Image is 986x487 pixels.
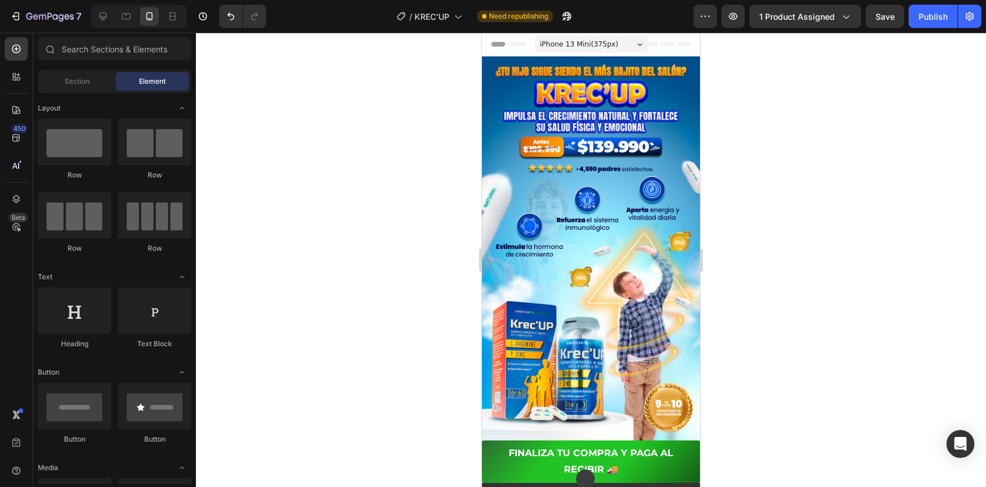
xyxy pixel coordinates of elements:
div: Text Block [118,339,191,349]
div: Undo/Redo [219,5,266,28]
span: Toggle open [173,268,191,286]
div: Button [118,434,191,445]
span: Toggle open [173,99,191,118]
div: Button [38,434,111,445]
iframe: Design area [482,33,700,487]
button: Save [866,5,904,28]
div: Publish [919,10,948,23]
span: Layout [38,103,60,113]
span: Element [139,76,166,87]
span: Need republishing [489,11,548,22]
p: 7 [76,9,81,23]
span: KREC'UP [415,10,449,23]
span: Button [38,367,59,378]
span: Toggle open [173,458,191,477]
div: 450 [11,124,28,133]
button: 7 [5,5,87,28]
div: Open Intercom Messenger [946,430,974,458]
span: Text [38,272,52,282]
span: Section [65,76,90,87]
span: / [409,10,412,23]
div: Row [118,243,191,254]
div: Row [118,170,191,180]
div: Row [38,243,111,254]
span: Toggle open [173,363,191,382]
div: Heading [38,339,111,349]
button: Publish [909,5,958,28]
button: 1 product assigned [749,5,861,28]
span: 1 product assigned [759,10,835,23]
span: Save [876,12,895,22]
div: Beta [9,213,28,222]
div: Row [38,170,111,180]
input: Search Sections & Elements [38,37,191,61]
span: Media [38,463,58,473]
